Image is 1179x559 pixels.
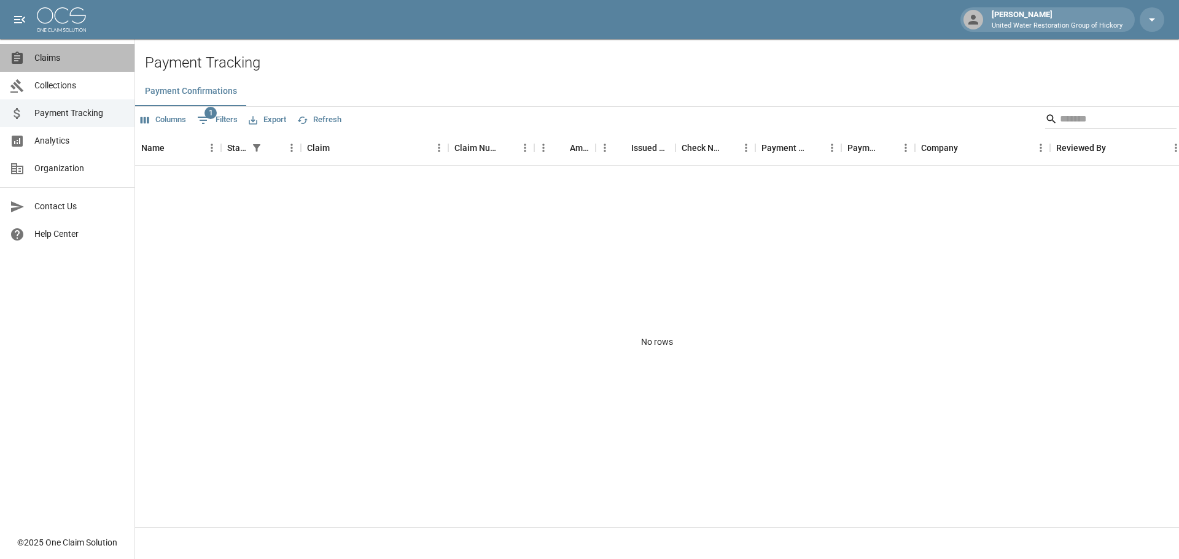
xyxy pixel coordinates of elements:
div: Payment Method [755,131,841,165]
button: Menu [1032,139,1050,157]
div: © 2025 One Claim Solution [17,536,117,549]
button: Sort [879,139,897,156]
div: Company [915,131,1050,165]
button: Sort [499,139,516,156]
div: No rows [135,166,1179,518]
div: Check Number [675,131,755,165]
div: Amount [570,131,589,165]
span: Organization [34,162,125,175]
div: Claim [307,131,330,165]
button: Menu [596,139,614,157]
button: Sort [720,139,737,156]
button: Menu [737,139,755,157]
button: Sort [1106,139,1123,156]
button: Refresh [294,110,344,129]
div: Issued Date [631,131,669,165]
button: Sort [806,139,823,156]
span: Collections [34,79,125,92]
span: Help Center [34,228,125,241]
button: Payment Confirmations [135,77,247,106]
div: Claim Number [448,131,534,165]
button: open drawer [7,7,32,32]
button: Menu [823,139,841,157]
div: Amount [534,131,596,165]
div: Search [1045,109,1177,131]
button: Sort [614,139,631,156]
div: Claim [301,131,448,165]
span: 1 [204,107,217,119]
div: Reviewed By [1056,131,1106,165]
div: Payment Type [841,131,915,165]
button: Sort [958,139,975,156]
div: Name [141,131,165,165]
img: ocs-logo-white-transparent.png [37,7,86,32]
div: dynamic tabs [135,77,1179,106]
div: Issued Date [596,131,675,165]
button: Menu [203,139,221,157]
button: Menu [430,139,448,157]
div: Check Number [682,131,720,165]
button: Sort [265,139,282,156]
div: Claim Number [454,131,499,165]
div: Name [135,131,221,165]
button: Menu [516,139,534,157]
div: [PERSON_NAME] [987,9,1127,31]
button: Show filters [194,110,241,130]
button: Sort [330,139,347,156]
button: Menu [897,139,915,157]
span: Claims [34,52,125,64]
button: Sort [553,139,570,156]
p: United Water Restoration Group of Hickory [992,21,1123,31]
button: Sort [165,139,182,156]
span: Contact Us [34,200,125,213]
button: Menu [534,139,553,157]
div: Status [221,131,301,165]
button: Export [246,110,289,129]
button: Menu [282,139,301,157]
button: Select columns [138,110,189,129]
div: Status [227,131,248,165]
span: Analytics [34,134,125,147]
div: Company [921,131,958,165]
div: Payment Method [761,131,806,165]
div: Payment Type [847,131,879,165]
button: Show filters [248,139,265,156]
h2: Payment Tracking [145,54,1179,72]
span: Payment Tracking [34,107,125,120]
div: 1 active filter [248,139,265,156]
